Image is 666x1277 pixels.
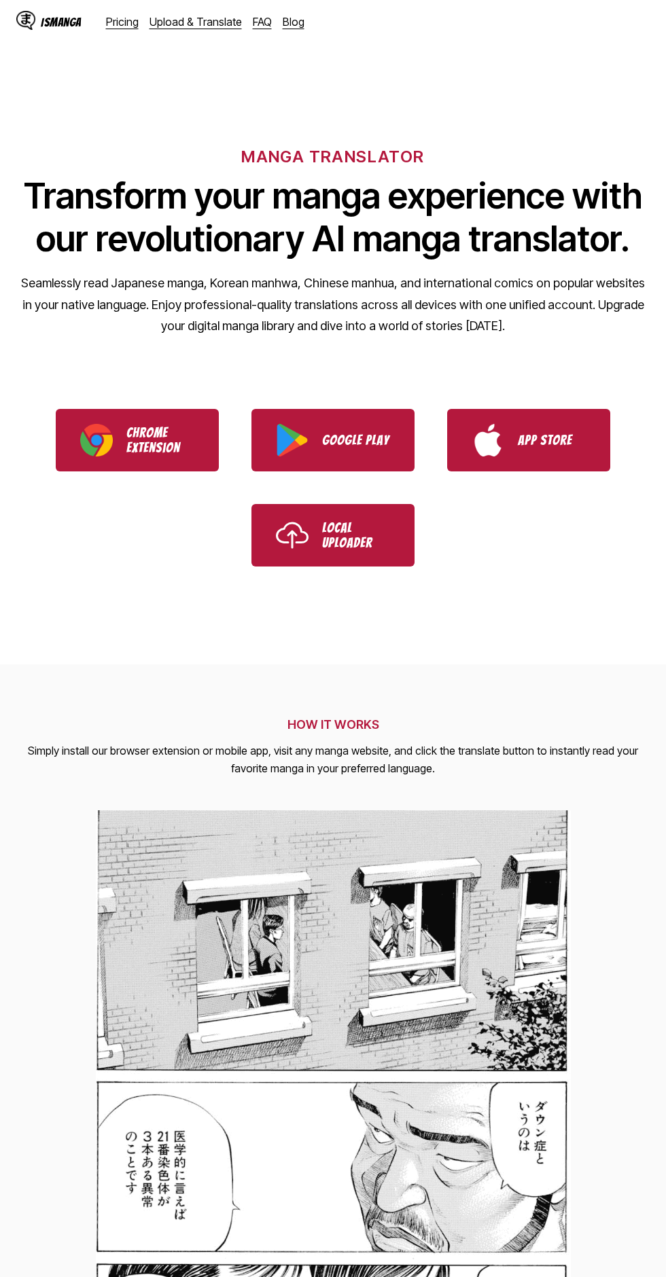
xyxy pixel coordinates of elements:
[447,409,610,471] a: Download IsManga from App Store
[322,433,390,448] p: Google Play
[251,409,415,471] a: Download IsManga from Google Play
[80,424,113,456] img: Chrome logo
[251,504,415,566] a: Use IsManga Local Uploader
[20,272,646,337] p: Seamlessly read Japanese manga, Korean manhwa, Chinese manhua, and international comics on popula...
[56,409,219,471] a: Download IsManga Chrome Extension
[253,15,272,29] a: FAQ
[276,424,309,456] img: Google Play logo
[322,520,390,550] p: Local Uploader
[126,425,194,455] p: Chrome Extension
[16,717,650,732] h2: HOW IT WORKS
[16,11,106,33] a: IsManga LogoIsManga
[16,11,35,30] img: IsManga Logo
[472,424,504,456] img: App Store logo
[276,519,309,552] img: Upload icon
[20,175,646,260] h1: Transform your manga experience with our revolutionary AI manga translator.
[283,15,304,29] a: Blog
[16,742,650,777] p: Simply install our browser extension or mobile app, visit any manga website, and click the transl...
[518,433,586,448] p: App Store
[150,15,242,29] a: Upload & Translate
[241,147,424,166] h6: MANGA TRANSLATOR
[106,15,139,29] a: Pricing
[41,16,82,29] div: IsManga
